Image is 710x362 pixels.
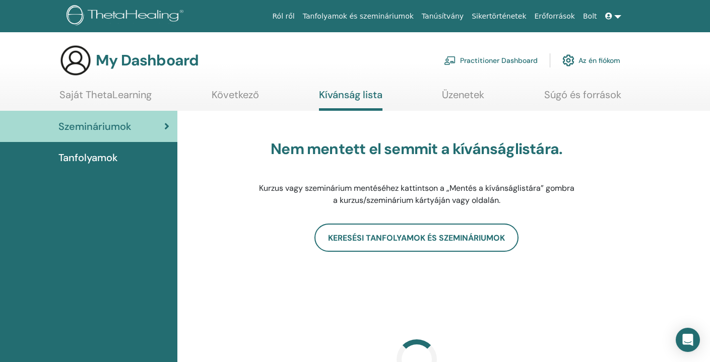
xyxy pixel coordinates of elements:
[299,7,418,26] a: Tanfolyamok és szemináriumok
[544,89,621,108] a: Súgó és források
[531,7,579,26] a: Erőforrások
[212,89,259,108] a: Következő
[58,150,118,165] span: Tanfolyamok
[442,89,484,108] a: Üzenetek
[269,7,299,26] a: Ról ről
[258,140,575,158] h3: Nem mentett el semmit a kívánságlistára.
[59,89,152,108] a: Saját ThetaLearning
[96,51,199,69] h3: My Dashboard
[444,49,538,71] a: Practitioner Dashboard
[258,182,575,206] p: Kurzus vagy szeminárium mentéséhez kattintson a „Mentés a kívánságlistára” gombra a kurzus/szemin...
[562,52,574,69] img: cog.svg
[676,328,700,352] div: Open Intercom Messenger
[418,7,468,26] a: Tanúsítvány
[468,7,530,26] a: Sikertörténetek
[314,224,519,252] a: Keresési tanfolyamok és szemináriumok
[58,119,132,134] span: Szemináriumok
[319,89,382,111] a: Kívánság lista
[444,56,456,65] img: chalkboard-teacher.svg
[579,7,601,26] a: Bolt
[59,44,92,77] img: generic-user-icon.jpg
[67,5,187,28] img: logo.png
[562,49,620,71] a: Az én fiókom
